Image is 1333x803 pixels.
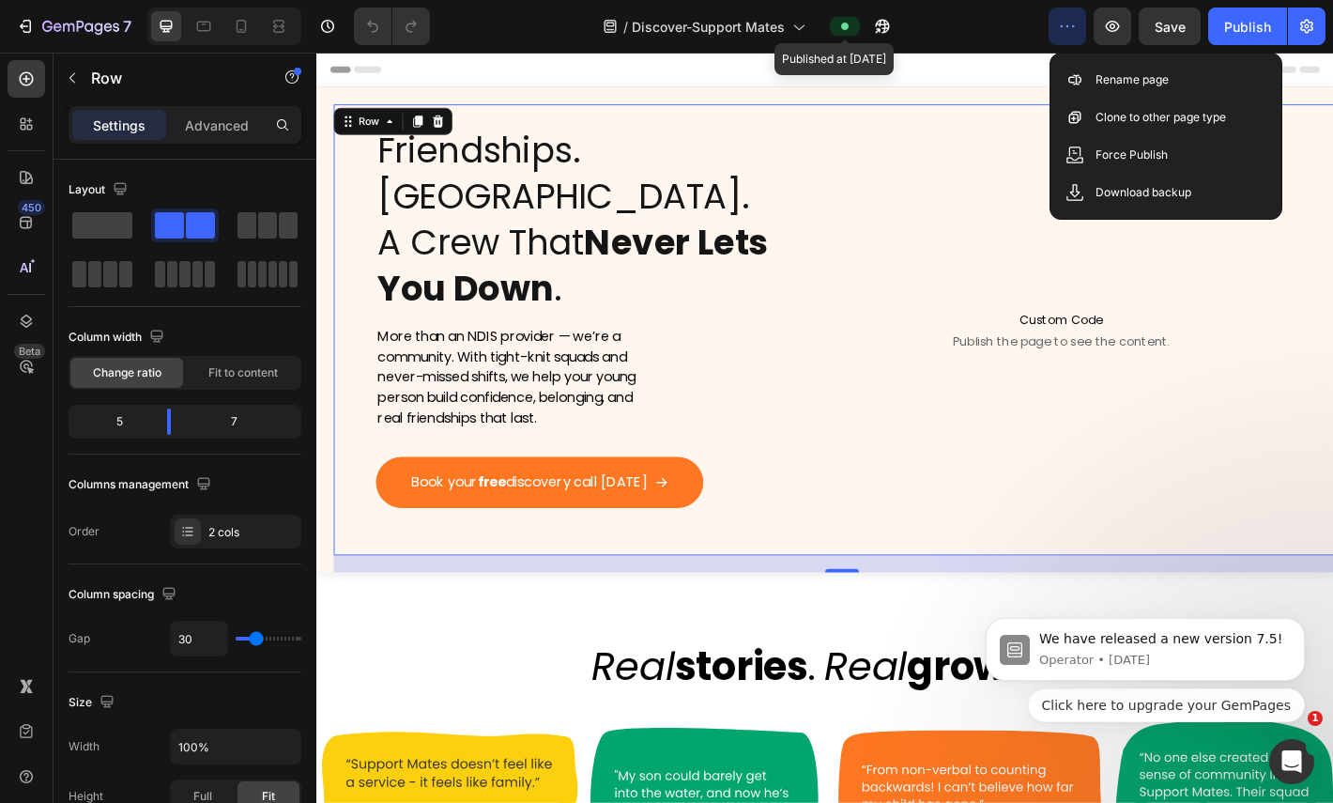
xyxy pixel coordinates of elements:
[305,650,822,710] span: . .
[93,116,146,135] p: Settings
[208,524,297,541] div: 2 cols
[1155,19,1186,35] span: Save
[1096,183,1191,202] p: Download backup
[562,650,654,710] i: Real
[171,622,227,656] input: Auto
[654,650,813,710] strong: growth
[69,472,215,498] div: Columns management
[1269,739,1314,784] iframe: Intercom live chat
[354,8,430,45] div: Undo/Redo
[93,364,161,381] span: Change ratio
[1139,8,1201,45] button: Save
[1224,17,1271,37] div: Publish
[1096,108,1226,127] p: Clone to other page type
[14,344,45,359] div: Beta
[505,285,1146,307] span: Custom Code
[316,53,1333,803] iframe: Design area
[91,67,251,89] p: Row
[69,325,168,350] div: Column width
[623,17,628,37] span: /
[42,68,73,85] div: Row
[123,15,131,38] p: 7
[8,8,140,45] button: 7
[185,116,249,135] p: Advanced
[69,690,118,716] div: Size
[186,409,298,435] div: 7
[69,630,90,647] div: Gap
[1208,8,1287,45] button: Publish
[69,582,180,608] div: Column spacing
[208,364,278,381] span: Fit to content
[69,523,100,540] div: Order
[1096,146,1168,164] p: Force Publish
[1308,711,1323,726] span: 1
[305,650,397,710] i: Real
[958,556,1333,752] iframe: Intercom notifications message
[69,178,131,203] div: Layout
[1096,70,1169,89] p: Rename page
[69,738,100,755] div: Width
[505,311,1146,330] span: Publish the page to see the content.
[18,200,45,215] div: 450
[396,650,544,710] strong: stories
[171,730,300,764] input: Auto
[632,17,785,37] span: Discover-Support Mates
[72,409,152,435] div: 5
